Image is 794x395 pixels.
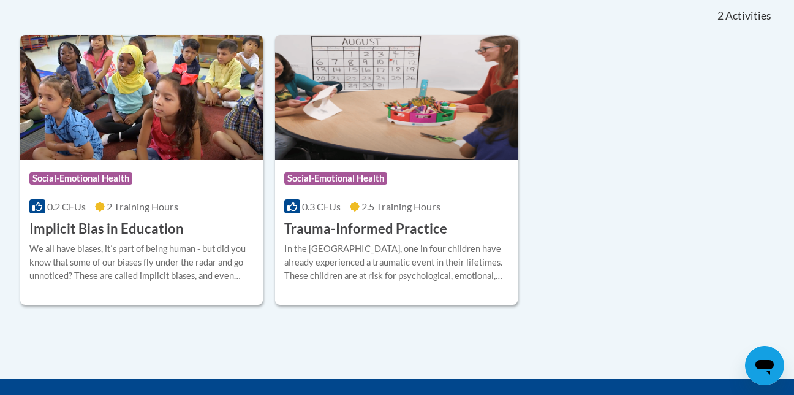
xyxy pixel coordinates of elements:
img: Course Logo [275,35,518,160]
h3: Trauma-Informed Practice [284,220,447,239]
img: Course Logo [20,35,263,160]
a: Course LogoSocial-Emotional Health0.3 CEUs2.5 Training Hours Trauma-Informed PracticeIn the [GEOG... [275,35,518,305]
span: 0.3 CEUs [302,201,341,212]
iframe: Button to launch messaging window [745,346,784,385]
div: In the [GEOGRAPHIC_DATA], one in four children have already experienced a traumatic event in thei... [284,242,509,283]
span: 0.2 CEUs [47,201,86,212]
div: We all have biases, itʹs part of being human - but did you know that some of our biases fly under... [29,242,254,283]
span: 2 [717,9,724,23]
a: Course LogoSocial-Emotional Health0.2 CEUs2 Training Hours Implicit Bias in EducationWe all have ... [20,35,263,305]
span: 2.5 Training Hours [361,201,440,212]
span: Activities [725,9,771,23]
span: 2 Training Hours [107,201,178,212]
span: Social-Emotional Health [284,172,387,185]
h3: Implicit Bias in Education [29,220,184,239]
span: Social-Emotional Health [29,172,132,185]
